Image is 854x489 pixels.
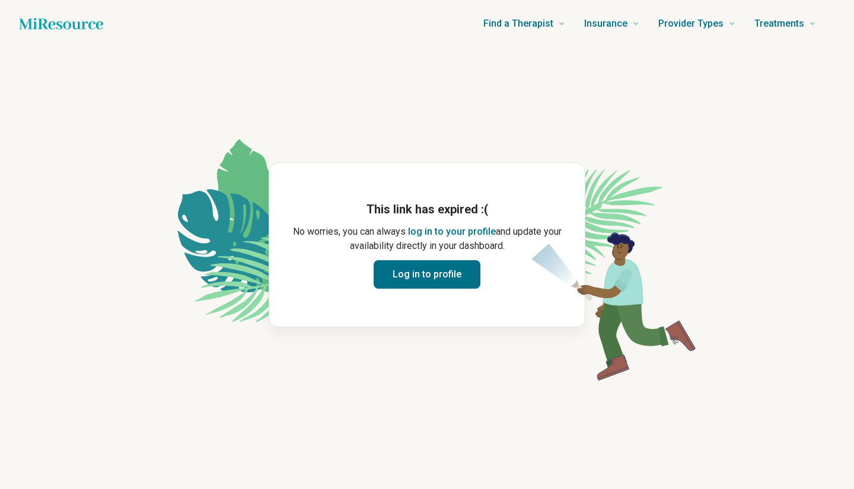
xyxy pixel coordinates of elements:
[288,225,566,253] p: No worries, you can always and update your availability directly in your dashboard.
[408,225,496,239] button: log in to your profile
[658,15,724,32] span: Provider Types
[483,15,553,32] span: Find a Therapist
[288,201,566,218] h1: This link has expired :(
[19,12,103,36] a: Home page
[584,15,627,32] span: Insurance
[374,260,480,289] button: Log in to profile
[754,15,804,32] span: Treatments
